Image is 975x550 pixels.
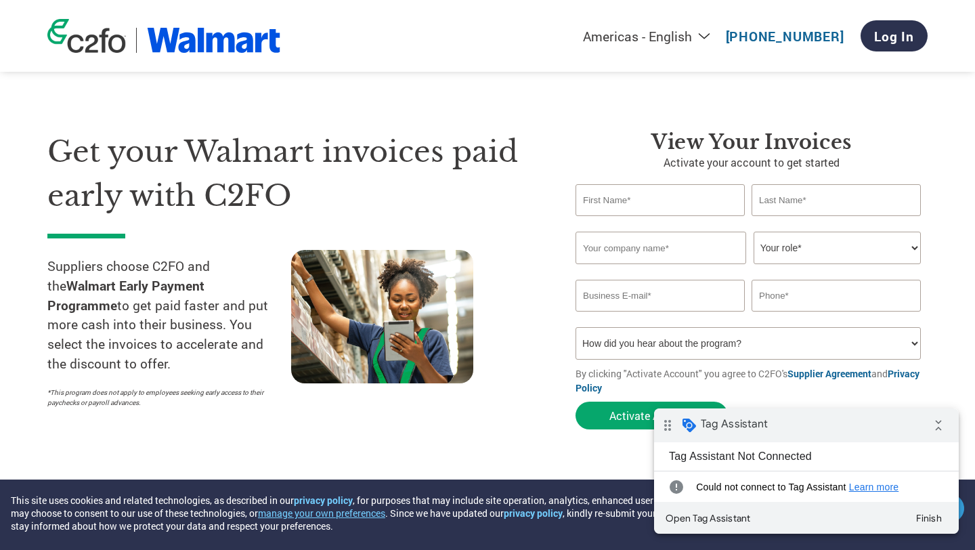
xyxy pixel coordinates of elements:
a: Privacy Policy [576,367,919,394]
div: Inavlid Phone Number [752,313,921,322]
div: Inavlid Email Address [576,313,745,322]
h3: View your invoices [576,130,928,154]
input: Phone* [752,280,921,312]
i: Collapse debug badge [271,3,298,30]
a: Log In [861,20,928,51]
select: Title/Role [754,232,921,264]
a: privacy policy [294,494,353,507]
p: Suppliers choose C2FO and the to get paid faster and put more cash into their business. You selec... [47,257,291,374]
button: manage your own preferences [258,507,385,520]
p: By clicking "Activate Account" you agree to C2FO's and [576,366,928,395]
div: Invalid first name or first name is too long [576,217,745,226]
i: error [11,65,33,92]
img: supply chain worker [291,250,473,383]
strong: Walmart Early Payment Programme [47,277,204,314]
span: Tag Assistant [47,9,114,22]
input: Your company name* [576,232,746,264]
a: Supplier Agreement [787,367,871,380]
div: Invalid company name or company name is too long [576,266,921,274]
input: First Name* [576,184,745,216]
img: Walmart [147,28,280,53]
h1: Get your Walmart invoices paid early with C2FO [47,130,535,217]
a: [PHONE_NUMBER] [726,28,844,45]
button: Finish [251,98,299,122]
a: Learn more [195,73,245,84]
img: c2fo logo [47,19,126,53]
button: Activate Account [576,402,728,429]
input: Invalid Email format [576,280,745,312]
div: This site uses cookies and related technologies, as described in our , for purposes that may incl... [11,494,788,532]
div: Invalid last name or last name is too long [752,217,921,226]
button: Open Tag Assistant [5,98,103,122]
span: Could not connect to Tag Assistant [42,72,282,85]
a: privacy policy [504,507,563,520]
p: Activate your account to get started [576,154,928,171]
p: *This program does not apply to employees seeking early access to their paychecks or payroll adva... [47,387,278,408]
input: Last Name* [752,184,921,216]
